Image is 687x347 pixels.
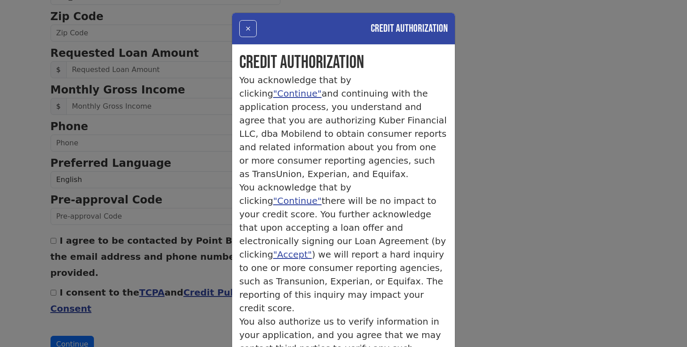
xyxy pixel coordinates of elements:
[273,249,312,260] a: "Accept"
[239,20,257,37] button: ×
[273,88,322,99] a: "Continue"
[239,181,448,315] p: You acknowledge that by clicking there will be no impact to your credit score. You further acknow...
[239,52,448,73] h1: Credit Authorization
[371,21,448,37] h4: Credit Authorization
[239,73,448,181] p: You acknowledge that by clicking and continuing with the application process, you understand and ...
[273,195,322,206] a: "Continue"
